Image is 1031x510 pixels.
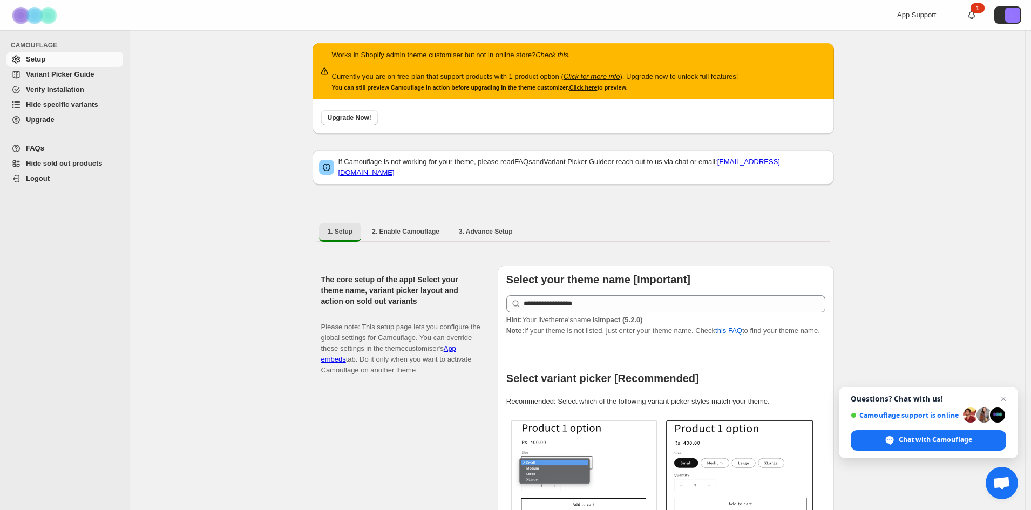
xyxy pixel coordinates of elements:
a: FAQs [6,141,123,156]
span: Variant Picker Guide [26,70,94,78]
strong: Hint: [506,316,523,324]
b: Select your theme name [Important] [506,274,690,285]
small: You can still preview Camouflage in action before upgrading in the theme customizer. to preview. [332,84,628,91]
a: Upgrade [6,112,123,127]
a: Variant Picker Guide [544,158,607,166]
span: FAQs [26,144,44,152]
a: Click for more info [564,72,620,80]
span: Verify Installation [26,85,84,93]
strong: Note: [506,327,524,335]
strong: Impact (5.2.0) [598,316,642,324]
span: App Support [897,11,936,19]
a: Open chat [986,467,1018,499]
span: 2. Enable Camouflage [372,227,439,236]
a: Check this. [535,51,570,59]
span: Camouflage support is online [851,411,959,419]
a: Click here [569,84,598,91]
span: Setup [26,55,45,63]
h2: The core setup of the app! Select your theme name, variant picker layout and action on sold out v... [321,274,480,307]
span: Chat with Camouflage [851,430,1006,451]
img: Camouflage [9,1,63,30]
a: 1 [966,10,977,21]
a: Hide sold out products [6,156,123,171]
a: Variant Picker Guide [6,67,123,82]
span: 3. Advance Setup [459,227,513,236]
p: Recommended: Select which of the following variant picker styles match your theme. [506,396,825,407]
a: Verify Installation [6,82,123,97]
span: Your live theme's name is [506,316,643,324]
a: Setup [6,52,123,67]
span: 1. Setup [328,227,353,236]
span: Upgrade [26,115,55,124]
span: CAMOUFLAGE [11,41,124,50]
p: If Camouflage is not working for your theme, please read and or reach out to us via chat or email: [338,157,827,178]
button: Upgrade Now! [321,110,378,125]
div: 1 [971,3,985,13]
span: Chat with Camouflage [899,435,972,445]
span: Upgrade Now! [328,113,371,122]
a: FAQs [514,158,532,166]
span: Hide specific variants [26,100,98,108]
text: L [1011,12,1014,18]
span: Hide sold out products [26,159,103,167]
span: Logout [26,174,50,182]
p: Please note: This setup page lets you configure the global settings for Camouflage. You can overr... [321,311,480,376]
p: Currently you are on free plan that support products with 1 product option ( ). Upgrade now to un... [332,71,738,82]
a: this FAQ [715,327,742,335]
a: Logout [6,171,123,186]
b: Select variant picker [Recommended] [506,372,699,384]
a: Hide specific variants [6,97,123,112]
p: Works in Shopify admin theme customiser but not in online store? [332,50,738,60]
span: Questions? Chat with us! [851,395,1006,403]
p: If your theme is not listed, just enter your theme name. Check to find your theme name. [506,315,825,336]
span: Avatar with initials L [1005,8,1020,23]
button: Avatar with initials L [994,6,1021,24]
